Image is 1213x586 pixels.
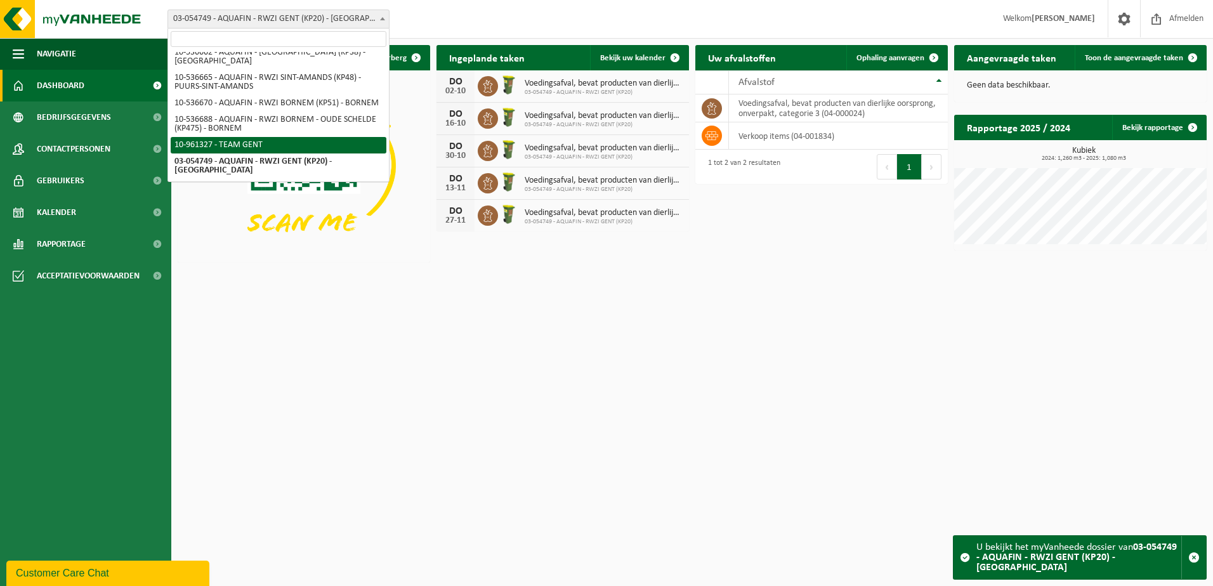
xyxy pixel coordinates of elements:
[976,542,1177,573] strong: 03-054749 - AQUAFIN - RWZI GENT (KP20) - [GEOGRAPHIC_DATA]
[369,45,429,70] button: Verberg
[168,10,389,28] span: 03-054749 - AQUAFIN - RWZI GENT (KP20) - GENT
[443,119,468,128] div: 16-10
[37,228,86,260] span: Rapportage
[443,87,468,96] div: 02-10
[171,70,386,95] li: 10-536665 - AQUAFIN - RWZI SINT-AMANDS (KP48) - PUURS-SINT-AMANDS
[525,79,683,89] span: Voedingsafval, bevat producten van dierlijke oorsprong, onverpakt, categorie 3
[443,216,468,225] div: 27-11
[443,206,468,216] div: DO
[37,38,76,70] span: Navigatie
[6,558,212,586] iframe: chat widget
[498,139,520,160] img: WB-0060-HPE-GN-50
[525,121,683,129] span: 03-054749 - AQUAFIN - RWZI GENT (KP20)
[1075,45,1205,70] a: Toon de aangevraagde taken
[171,112,386,137] li: 10-536688 - AQUAFIN - RWZI BORNEM - OUDE SCHELDE (KP475) - BORNEM
[525,208,683,218] span: Voedingsafval, bevat producten van dierlijke oorsprong, onverpakt, categorie 3
[922,154,941,179] button: Next
[525,111,683,121] span: Voedingsafval, bevat producten van dierlijke oorsprong, onverpakt, categorie 3
[729,94,948,122] td: voedingsafval, bevat producten van dierlijke oorsprong, onverpakt, categorie 3 (04-000024)
[1032,14,1095,23] strong: [PERSON_NAME]
[498,107,520,128] img: WB-0060-HPE-GN-50
[498,204,520,225] img: WB-0060-HPE-GN-50
[856,54,924,62] span: Ophaling aanvragen
[961,155,1207,162] span: 2024: 1,260 m3 - 2025: 1,080 m3
[443,152,468,160] div: 30-10
[729,122,948,150] td: verkoop items (04-001834)
[525,176,683,186] span: Voedingsafval, bevat producten van dierlijke oorsprong, onverpakt, categorie 3
[37,260,140,292] span: Acceptatievoorwaarden
[498,74,520,96] img: WB-0060-HPE-GN-50
[443,109,468,119] div: DO
[443,77,468,87] div: DO
[37,165,84,197] span: Gebruikers
[1112,115,1205,140] a: Bekijk rapportage
[443,141,468,152] div: DO
[976,536,1181,579] div: U bekijkt het myVanheede dossier van
[967,81,1194,90] p: Geen data beschikbaar.
[443,174,468,184] div: DO
[877,154,897,179] button: Previous
[738,77,775,88] span: Afvalstof
[443,184,468,193] div: 13-11
[954,45,1069,70] h2: Aangevraagde taken
[171,44,386,70] li: 10-536662 - AQUAFIN - [GEOGRAPHIC_DATA] (KP38) - [GEOGRAPHIC_DATA]
[525,218,683,226] span: 03-054749 - AQUAFIN - RWZI GENT (KP20)
[167,10,390,29] span: 03-054749 - AQUAFIN - RWZI GENT (KP20) - GENT
[897,154,922,179] button: 1
[37,101,111,133] span: Bedrijfsgegevens
[171,153,386,179] li: 03-054749 - AQUAFIN - RWZI GENT (KP20) - [GEOGRAPHIC_DATA]
[954,115,1083,140] h2: Rapportage 2025 / 2024
[171,95,386,112] li: 10-536670 - AQUAFIN - RWZI BORNEM (KP51) - BORNEM
[525,89,683,96] span: 03-054749 - AQUAFIN - RWZI GENT (KP20)
[37,70,84,101] span: Dashboard
[961,146,1207,162] h3: Kubiek
[37,133,110,165] span: Contactpersonen
[695,45,789,70] h2: Uw afvalstoffen
[37,197,76,228] span: Kalender
[846,45,947,70] a: Ophaling aanvragen
[498,171,520,193] img: WB-0060-HPE-GN-50
[525,186,683,193] span: 03-054749 - AQUAFIN - RWZI GENT (KP20)
[702,153,780,181] div: 1 tot 2 van 2 resultaten
[600,54,666,62] span: Bekijk uw kalender
[379,54,407,62] span: Verberg
[525,153,683,161] span: 03-054749 - AQUAFIN - RWZI GENT (KP20)
[525,143,683,153] span: Voedingsafval, bevat producten van dierlijke oorsprong, onverpakt, categorie 3
[171,137,386,153] li: 10-961327 - TEAM GENT
[590,45,688,70] a: Bekijk uw kalender
[436,45,537,70] h2: Ingeplande taken
[1085,54,1183,62] span: Toon de aangevraagde taken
